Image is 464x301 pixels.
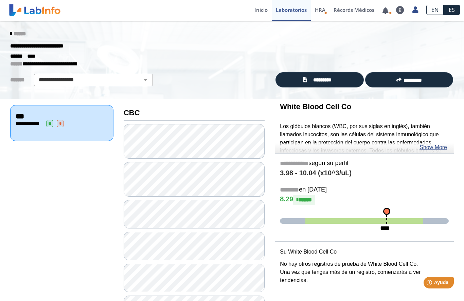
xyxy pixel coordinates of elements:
h4: 3.98 - 10.04 (x10^3/uL) [280,169,449,178]
h5: en [DATE] [280,186,449,194]
a: Show More [420,144,447,152]
b: White Blood Cell Co [280,103,351,111]
p: Los glóbulos blancos (WBC, por sus siglas en inglés), también llamados leucocitos, son las célula... [280,123,449,236]
h5: según su perfil [280,160,449,168]
iframe: Help widget launcher [404,275,457,294]
p: Su White Blood Cell Co [280,248,449,256]
p: No hay otros registros de prueba de White Blood Cell Co. Una vez que tengas más de un registro, c... [280,260,449,285]
span: HRA [315,7,325,14]
h4: 8.29 [280,195,449,205]
b: CBC [124,109,140,117]
a: EN [426,5,444,15]
a: ES [444,5,460,15]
